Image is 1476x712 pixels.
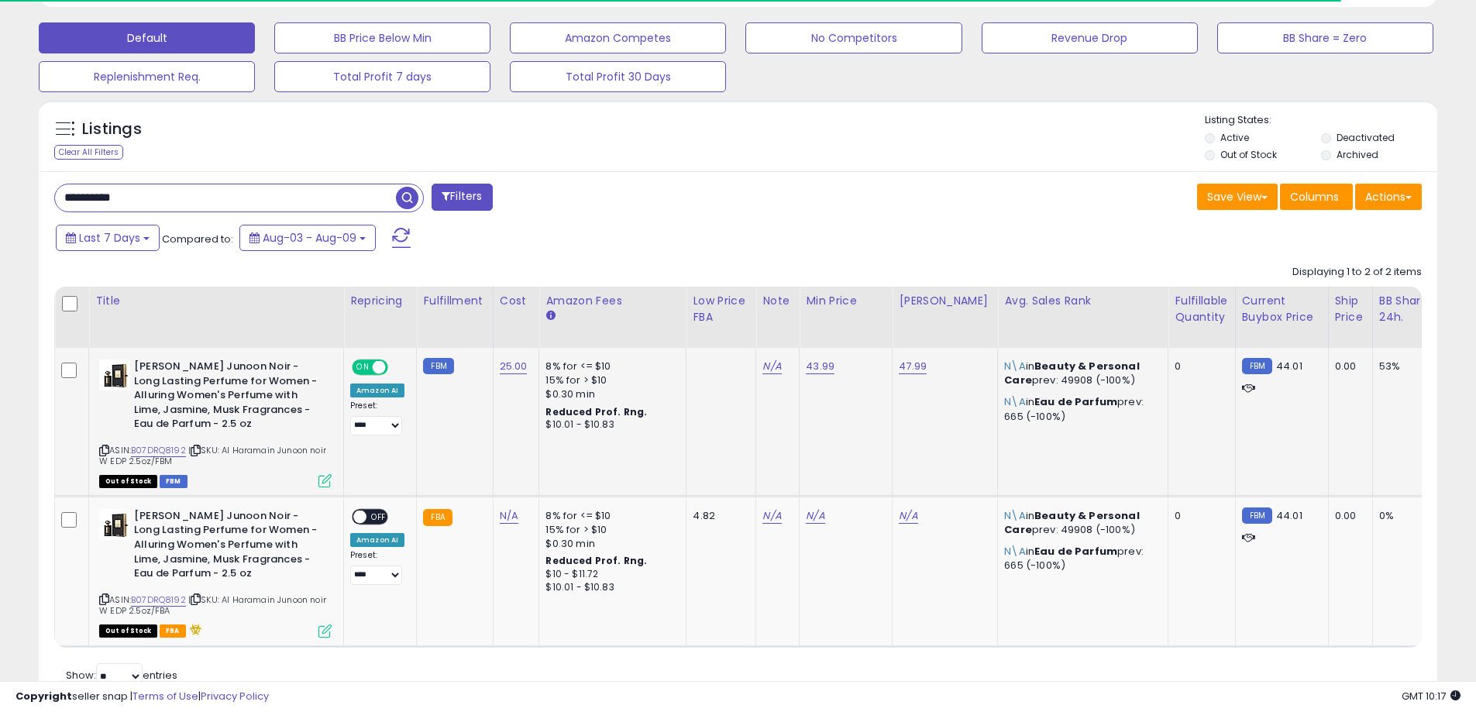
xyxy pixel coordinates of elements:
[99,359,332,486] div: ASIN:
[99,593,326,617] span: | SKU: Al Haramain Junoon noir W EDP 2.5oz/FBA
[1004,544,1025,559] span: N\A
[423,509,452,526] small: FBA
[134,359,322,435] b: [PERSON_NAME] Junoon Noir - Long Lasting Perfume for Women - Alluring Women's Perfume with Lime, ...
[1004,508,1025,523] span: N\A
[545,581,674,594] div: $10.01 - $10.83
[510,22,726,53] button: Amazon Competes
[982,22,1198,53] button: Revenue Drop
[545,509,674,523] div: 8% for <= $10
[386,361,411,374] span: OFF
[15,690,269,704] div: seller snap | |
[274,22,490,53] button: BB Price Below Min
[1280,184,1353,210] button: Columns
[1004,293,1161,309] div: Avg. Sales Rank
[15,689,72,703] strong: Copyright
[99,509,130,540] img: 41XxrDCmkAL._SL40_.jpg
[134,509,322,585] b: [PERSON_NAME] Junoon Noir - Long Lasting Perfume for Women - Alluring Women's Perfume with Lime, ...
[1034,394,1117,409] span: Eau de Parfum
[1355,184,1422,210] button: Actions
[39,61,255,92] button: Replenishment Req.
[82,119,142,140] h5: Listings
[160,624,186,638] span: FBA
[693,509,744,523] div: 4.82
[56,225,160,251] button: Last 7 Days
[99,359,130,390] img: 41XxrDCmkAL._SL40_.jpg
[54,145,123,160] div: Clear All Filters
[79,230,140,246] span: Last 7 Days
[1290,189,1339,205] span: Columns
[545,309,555,323] small: Amazon Fees.
[350,401,404,435] div: Preset:
[1004,394,1025,409] span: N\A
[1276,359,1302,373] span: 44.01
[545,537,674,551] div: $0.30 min
[545,373,674,387] div: 15% for > $10
[545,554,647,567] b: Reduced Prof. Rng.
[1004,395,1156,423] p: in prev: 665 (-100%)
[510,61,726,92] button: Total Profit 30 Days
[1175,293,1228,325] div: Fulfillable Quantity
[99,444,326,467] span: | SKU: Al Haramain Junoon noir W EDP 2.5oz/FBM
[1220,131,1249,144] label: Active
[432,184,492,211] button: Filters
[762,508,781,524] a: N/A
[1004,359,1025,373] span: N\A
[545,359,674,373] div: 8% for <= $10
[186,624,202,635] i: hazardous material
[1335,509,1361,523] div: 0.00
[545,568,674,581] div: $10 - $11.72
[99,624,157,638] span: All listings that are currently out of stock and unavailable for purchase on Amazon
[1379,293,1436,325] div: BB Share 24h.
[899,508,917,524] a: N/A
[350,384,404,397] div: Amazon AI
[160,475,188,488] span: FBM
[1276,508,1302,523] span: 44.01
[1004,359,1139,387] span: Beauty & Personal Care
[263,230,356,246] span: Aug-03 - Aug-09
[99,509,332,636] div: ASIN:
[1379,359,1430,373] div: 53%
[545,387,674,401] div: $0.30 min
[1217,22,1433,53] button: BB Share = Zero
[99,475,157,488] span: All listings that are currently out of stock and unavailable for purchase on Amazon
[500,508,518,524] a: N/A
[545,293,680,309] div: Amazon Fees
[500,359,528,374] a: 25.00
[806,508,824,524] a: N/A
[350,533,404,547] div: Amazon AI
[545,405,647,418] b: Reduced Prof. Rng.
[350,293,410,309] div: Repricing
[899,359,927,374] a: 47.99
[545,523,674,537] div: 15% for > $10
[1004,359,1156,387] p: in prev: 49908 (-100%)
[1335,359,1361,373] div: 0.00
[1205,113,1437,128] p: Listing States:
[1242,293,1322,325] div: Current Buybox Price
[1337,131,1395,144] label: Deactivated
[1379,509,1430,523] div: 0%
[545,418,674,432] div: $10.01 - $10.83
[1004,545,1156,573] p: in prev: 665 (-100%)
[39,22,255,53] button: Default
[95,293,337,309] div: Title
[423,358,453,374] small: FBM
[239,225,376,251] button: Aug-03 - Aug-09
[1197,184,1278,210] button: Save View
[762,293,793,309] div: Note
[1242,358,1272,374] small: FBM
[1175,359,1223,373] div: 0
[162,232,233,246] span: Compared to:
[201,689,269,703] a: Privacy Policy
[1242,507,1272,524] small: FBM
[1337,148,1378,161] label: Archived
[423,293,486,309] div: Fulfillment
[500,293,533,309] div: Cost
[350,550,404,585] div: Preset:
[899,293,991,309] div: [PERSON_NAME]
[353,361,373,374] span: ON
[762,359,781,374] a: N/A
[131,593,186,607] a: B07DRQ8192
[1004,508,1139,537] span: Beauty & Personal Care
[1004,509,1156,537] p: in prev: 49908 (-100%)
[1292,265,1422,280] div: Displaying 1 to 2 of 2 items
